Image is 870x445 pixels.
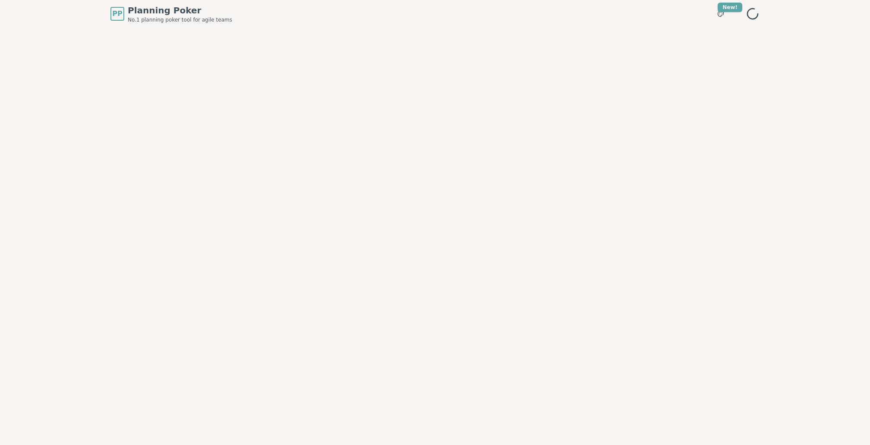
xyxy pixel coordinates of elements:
a: PPPlanning PokerNo.1 planning poker tool for agile teams [110,4,232,23]
div: New! [718,3,742,12]
span: Planning Poker [128,4,232,16]
button: New! [713,6,728,22]
span: No.1 planning poker tool for agile teams [128,16,232,23]
span: PP [112,9,122,19]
